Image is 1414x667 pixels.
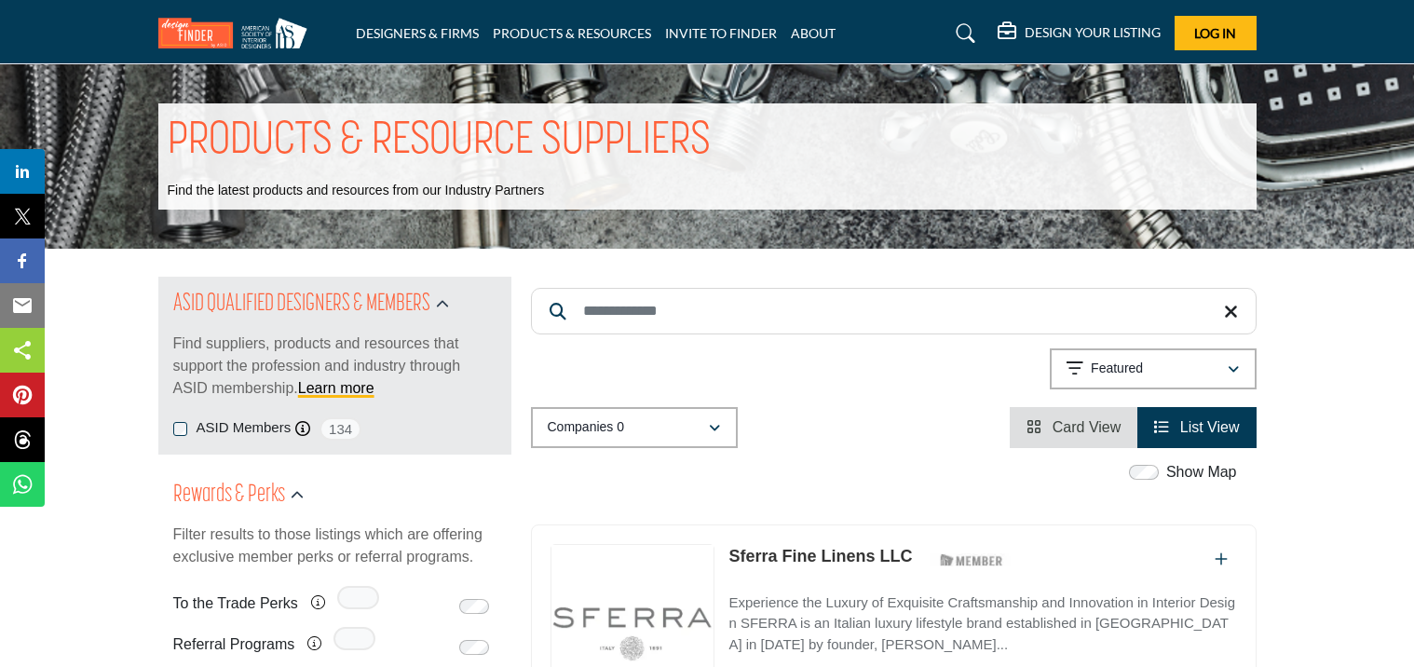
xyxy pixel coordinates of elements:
[1053,419,1122,435] span: Card View
[1215,551,1228,567] a: Add To List
[1010,407,1137,448] li: Card View
[1091,360,1143,378] p: Featured
[1025,24,1161,41] h5: DESIGN YOUR LISTING
[493,25,651,41] a: PRODUCTS & RESOURCES
[173,479,285,512] h2: Rewards & Perks
[1050,348,1257,389] button: Featured
[1166,461,1237,483] label: Show Map
[168,113,711,170] h1: PRODUCTS & RESOURCE SUPPLIERS
[938,19,987,48] a: Search
[320,417,361,441] span: 134
[728,581,1236,656] a: Experience the Luxury of Exquisite Craftsmanship and Innovation in Interior Design SFERRA is an I...
[531,407,738,448] button: Companies 0
[1027,419,1121,435] a: View Card
[791,25,836,41] a: ABOUT
[173,288,430,321] h2: ASID QUALIFIED DESIGNERS & MEMBERS
[459,640,489,655] input: Switch to Referral Programs
[728,544,912,569] p: Sferra Fine Linens LLC
[158,18,317,48] img: Site Logo
[168,182,545,200] p: Find the latest products and resources from our Industry Partners
[173,333,496,400] p: Find suppliers, products and resources that support the profession and industry through ASID memb...
[665,25,777,41] a: INVITE TO FINDER
[930,549,1013,572] img: ASID Members Badge Icon
[356,25,479,41] a: DESIGNERS & FIRMS
[531,288,1257,334] input: Search Keyword
[1175,16,1257,50] button: Log In
[197,417,292,439] label: ASID Members
[1194,25,1236,41] span: Log In
[298,380,374,396] a: Learn more
[173,628,295,660] label: Referral Programs
[1154,419,1239,435] a: View List
[728,547,912,565] a: Sferra Fine Linens LLC
[728,592,1236,656] p: Experience the Luxury of Exquisite Craftsmanship and Innovation in Interior Design SFERRA is an I...
[173,422,187,436] input: ASID Members checkbox
[1137,407,1256,448] li: List View
[459,599,489,614] input: Switch to To the Trade Perks
[998,22,1161,45] div: DESIGN YOUR LISTING
[173,587,298,619] label: To the Trade Perks
[548,418,625,437] p: Companies 0
[173,524,496,568] p: Filter results to those listings which are offering exclusive member perks or referral programs.
[1180,419,1240,435] span: List View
